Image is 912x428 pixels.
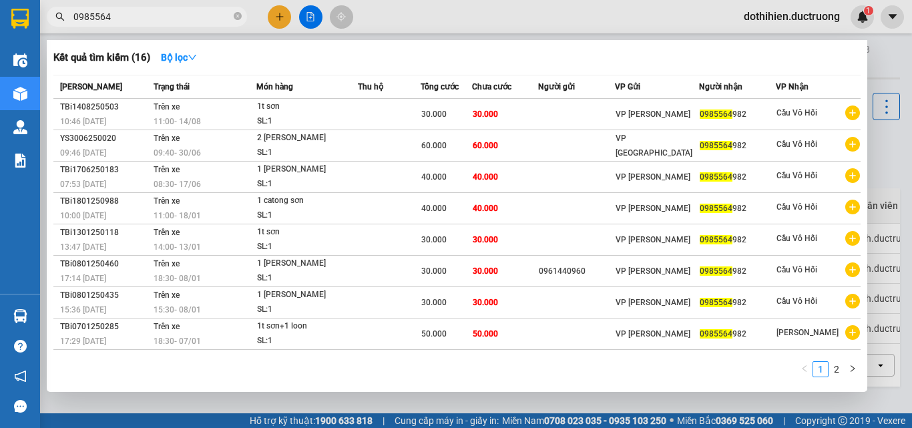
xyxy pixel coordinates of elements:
[60,163,150,177] div: TBi1706250183
[13,87,27,101] img: warehouse-icon
[257,225,357,240] div: 1t sơn
[473,235,498,244] span: 30.000
[616,266,690,276] span: VP [PERSON_NAME]
[154,211,201,220] span: 11:00 - 18/01
[473,298,498,307] span: 30.000
[257,194,357,208] div: 1 catong sơn
[13,154,27,168] img: solution-icon
[257,162,357,177] div: 1 [PERSON_NAME]
[615,82,640,91] span: VP Gửi
[60,226,150,240] div: TBi1301250118
[813,361,829,377] li: 1
[161,52,197,63] strong: Bộ lọc
[776,108,817,118] span: Cầu Vô Hối
[154,242,201,252] span: 14:00 - 13/01
[154,102,180,112] span: Trên xe
[60,288,150,302] div: TBi0801250435
[234,11,242,23] span: close-circle
[616,329,690,339] span: VP [PERSON_NAME]
[700,298,732,307] span: 0985564
[776,265,817,274] span: Cầu Vô Hối
[154,134,180,143] span: Trên xe
[257,177,357,192] div: SL: 1
[60,305,106,314] span: 15:36 [DATE]
[257,240,357,254] div: SL: 1
[257,271,357,286] div: SL: 1
[11,9,29,29] img: logo-vxr
[845,200,860,214] span: plus-circle
[700,329,732,339] span: 0985564
[776,202,817,212] span: Cầu Vô Hối
[60,100,150,114] div: TBi1408250503
[257,319,357,334] div: 1t sơn+1 loon
[154,228,180,237] span: Trên xe
[616,298,690,307] span: VP [PERSON_NAME]
[154,337,201,346] span: 18:30 - 07/01
[60,257,150,271] div: TBi0801250460
[473,266,498,276] span: 30.000
[776,140,817,149] span: Cầu Vô Hối
[700,296,775,310] div: 982
[776,82,809,91] span: VP Nhận
[14,370,27,383] span: notification
[150,47,208,68] button: Bộ lọcdown
[700,172,732,182] span: 0985564
[472,82,511,91] span: Chưa cước
[60,337,106,346] span: 17:29 [DATE]
[845,231,860,246] span: plus-circle
[473,110,498,119] span: 30.000
[14,400,27,413] span: message
[188,53,197,62] span: down
[60,351,150,365] div: TBi0401250914
[699,82,742,91] span: Người nhận
[700,266,732,276] span: 0985564
[700,170,775,184] div: 982
[845,361,861,377] li: Next Page
[538,82,575,91] span: Người gửi
[60,180,106,189] span: 07:53 [DATE]
[60,242,106,252] span: 13:47 [DATE]
[257,302,357,317] div: SL: 1
[256,82,293,91] span: Món hàng
[60,211,106,220] span: 10:00 [DATE]
[421,110,447,119] span: 30.000
[60,132,150,146] div: YS3006250020
[154,290,180,300] span: Trên xe
[845,294,860,308] span: plus-circle
[154,322,180,331] span: Trên xe
[257,114,357,129] div: SL: 1
[154,165,180,174] span: Trên xe
[13,53,27,67] img: warehouse-icon
[53,51,150,65] h3: Kết quả tìm kiếm ( 16 )
[700,264,775,278] div: 982
[776,171,817,180] span: Cầu Vô Hối
[73,9,231,24] input: Tìm tên, số ĐT hoặc mã đơn
[801,365,809,373] span: left
[55,12,65,21] span: search
[257,334,357,349] div: SL: 1
[700,108,775,122] div: 982
[421,298,447,307] span: 30.000
[616,110,690,119] span: VP [PERSON_NAME]
[13,309,27,323] img: warehouse-icon
[154,82,190,91] span: Trạng thái
[700,141,732,150] span: 0985564
[154,305,201,314] span: 15:30 - 08/01
[13,120,27,134] img: warehouse-icon
[796,361,813,377] li: Previous Page
[776,328,839,337] span: [PERSON_NAME]
[421,141,447,150] span: 60.000
[616,235,690,244] span: VP [PERSON_NAME]
[257,288,357,302] div: 1 [PERSON_NAME]
[60,82,122,91] span: [PERSON_NAME]
[845,137,860,152] span: plus-circle
[616,172,690,182] span: VP [PERSON_NAME]
[700,235,732,244] span: 0985564
[845,325,860,340] span: plus-circle
[700,327,775,341] div: 982
[845,361,861,377] button: right
[154,274,201,283] span: 18:30 - 08/01
[829,362,844,377] a: 2
[14,340,27,353] span: question-circle
[257,351,357,365] div: 1 catong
